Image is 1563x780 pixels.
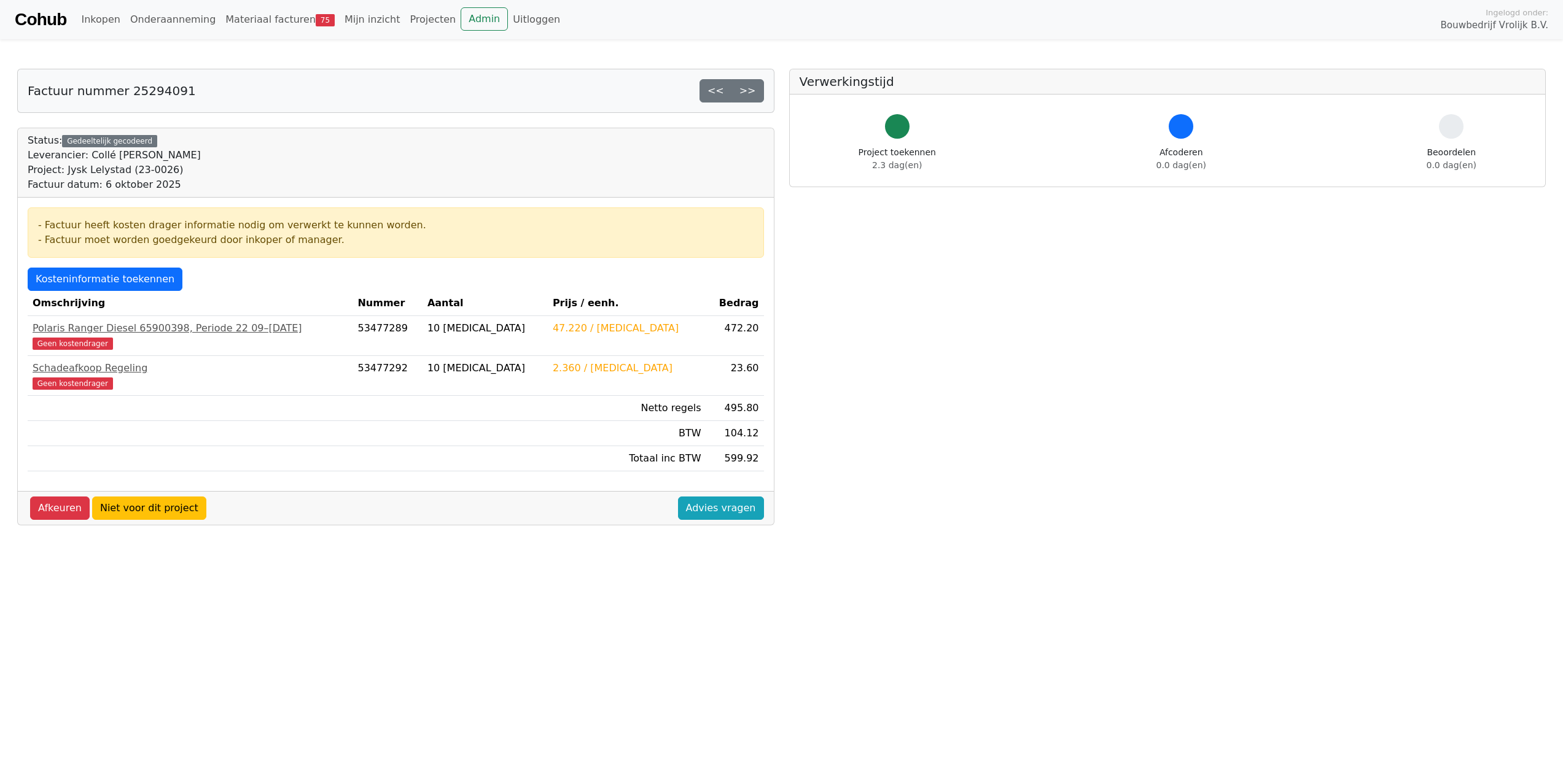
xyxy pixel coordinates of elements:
div: 10 [MEDICAL_DATA] [427,321,543,336]
a: Materiaal facturen75 [220,7,340,32]
span: 75 [316,14,335,26]
a: Projecten [405,7,461,32]
span: 0.0 dag(en) [1427,160,1476,170]
a: Kosteninformatie toekennen [28,268,182,291]
div: Project toekennen [859,146,936,172]
h5: Factuur nummer 25294091 [28,83,196,98]
a: Advies vragen [678,496,764,520]
a: Schadeafkoop RegelingGeen kostendrager [33,361,348,390]
a: Admin [461,7,508,31]
th: Nummer [353,291,422,316]
td: 472.20 [706,316,764,356]
div: Status: [28,133,201,192]
a: Uitloggen [508,7,565,32]
span: 0.0 dag(en) [1156,160,1206,170]
a: Onderaanneming [125,7,220,32]
span: Bouwbedrijf Vrolijk B.V. [1440,18,1548,33]
span: Geen kostendrager [33,338,113,350]
a: Afkeuren [30,496,90,520]
td: 23.60 [706,356,764,396]
div: - Factuur heeft kosten drager informatie nodig om verwerkt te kunnen worden. [38,218,754,233]
a: Niet voor dit project [92,496,206,520]
th: Prijs / eenh. [548,291,706,316]
th: Bedrag [706,291,764,316]
div: Polaris Ranger Diesel 65900398, Periode 22 09–[DATE] [33,321,348,336]
td: Totaal inc BTW [548,446,706,471]
div: 10 [MEDICAL_DATA] [427,361,543,376]
div: 47.220 / [MEDICAL_DATA] [553,321,701,336]
a: Polaris Ranger Diesel 65900398, Periode 22 09–[DATE]Geen kostendrager [33,321,348,350]
a: Inkopen [76,7,125,32]
a: >> [731,79,764,102]
td: 53477289 [353,316,422,356]
td: 53477292 [353,356,422,396]
td: 599.92 [706,446,764,471]
div: Beoordelen [1427,146,1476,172]
td: BTW [548,421,706,446]
div: Factuur datum: 6 oktober 2025 [28,177,201,192]
span: Ingelogd onder: [1486,7,1548,18]
div: Gedeeltelijk gecodeerd [62,135,157,147]
div: Leverancier: Collé [PERSON_NAME] [28,148,201,163]
div: Schadeafkoop Regeling [33,361,348,376]
h5: Verwerkingstijd [800,74,1536,89]
td: 495.80 [706,396,764,421]
div: - Factuur moet worden goedgekeurd door inkoper of manager. [38,233,754,247]
th: Omschrijving [28,291,353,316]
th: Aantal [423,291,548,316]
div: Project: Jysk Lelystad (23-0026) [28,163,201,177]
span: Geen kostendrager [33,377,113,390]
td: 104.12 [706,421,764,446]
span: 2.3 dag(en) [872,160,922,170]
a: << [700,79,732,102]
td: Netto regels [548,396,706,421]
div: Afcoderen [1156,146,1206,172]
a: Cohub [15,5,66,34]
div: 2.360 / [MEDICAL_DATA] [553,361,701,376]
a: Mijn inzicht [340,7,405,32]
